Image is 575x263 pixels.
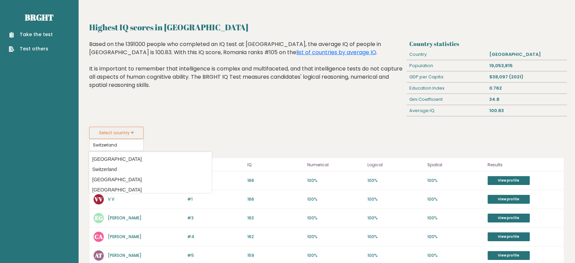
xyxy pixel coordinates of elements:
[187,234,243,240] p: #4
[95,251,102,259] text: AT
[487,105,566,116] div: 100.83
[95,214,103,222] text: EG
[488,214,530,222] a: View profile
[89,127,144,139] button: Select country
[307,177,363,184] p: 100%
[407,83,487,94] div: Education Index
[367,161,424,169] p: Logical
[488,232,530,241] a: View profile
[108,215,142,221] a: [PERSON_NAME]
[488,195,530,204] a: View profile
[307,161,363,169] p: Numerical
[487,49,566,60] div: [GEOGRAPHIC_DATA]
[407,60,487,71] div: Population
[296,48,376,56] a: list of countries by average IQ
[91,175,210,185] option: [GEOGRAPHIC_DATA]
[427,234,483,240] p: 100%
[487,72,566,82] div: $38,097 (2021)
[409,40,564,47] h3: Country statistics
[307,234,363,240] p: 100%
[427,215,483,221] p: 100%
[247,215,303,221] p: 163
[247,177,303,184] p: 166
[25,12,53,23] a: Brght
[427,196,483,202] p: 100%
[89,21,564,33] h2: Highest IQ scores in [GEOGRAPHIC_DATA]
[247,161,303,169] p: IQ
[407,105,487,116] div: Average IQ
[487,60,566,71] div: 19,053,815
[91,185,210,195] option: [GEOGRAPHIC_DATA]
[488,161,560,169] p: Results
[187,196,243,202] p: #1
[488,176,530,185] a: View profile
[407,72,487,82] div: GDP per Capita
[487,94,566,105] div: 34.8
[108,252,142,258] a: [PERSON_NAME]
[367,215,424,221] p: 100%
[427,161,483,169] p: Spatial
[91,165,210,174] option: Switzerland
[367,177,424,184] p: 100%
[89,40,404,99] div: Based on the 1391000 people who completed an IQ test at [GEOGRAPHIC_DATA], the average IQ of peop...
[247,196,303,202] p: 166
[367,252,424,259] p: 100%
[95,233,103,241] text: CA
[187,215,243,221] p: #3
[427,177,483,184] p: 100%
[307,196,363,202] p: 100%
[94,195,103,203] text: VV
[307,252,363,259] p: 100%
[108,234,142,239] a: [PERSON_NAME]
[487,83,566,94] div: 0.762
[91,154,210,164] option: [GEOGRAPHIC_DATA]
[488,251,530,260] a: View profile
[187,161,243,169] p: Rank
[247,252,303,259] p: 159
[89,139,144,151] input: Select your country
[427,252,483,259] p: 100%
[367,196,424,202] p: 100%
[407,49,487,60] div: Country
[187,252,243,259] p: #5
[247,234,303,240] p: 162
[367,234,424,240] p: 100%
[108,196,114,202] a: V V
[407,94,487,105] div: Gini Coefficient
[9,45,53,52] a: Test others
[307,215,363,221] p: 100%
[9,31,53,38] a: Take the test
[187,177,243,184] p: #1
